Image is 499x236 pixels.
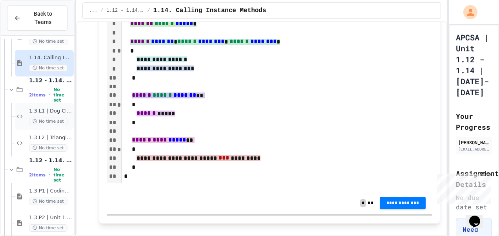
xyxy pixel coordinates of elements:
div: [EMAIL_ADDRESS][DOMAIN_NAME] [458,146,490,152]
span: / [100,7,103,14]
span: No time set [53,167,72,183]
span: 1.3.P2 | Unit 1 FRQ Practice [29,214,72,221]
span: 1.3.L2 | Triangle Class Lab [29,134,72,141]
span: No time set [29,38,67,45]
span: No time set [29,118,67,125]
span: Back to Teams [25,10,61,26]
span: 1.12 - 1.14. | Graded Labs [29,77,72,84]
span: ... [89,7,98,14]
span: • [49,92,50,98]
span: No time set [29,198,67,205]
iframe: chat widget [434,171,491,204]
h1: APCSA | Unit 1.12 - 1.14 | [DATE]-[DATE] [456,32,492,98]
iframe: chat widget [466,205,491,228]
span: 1.12 - 1.14. | Lessons and Notes [106,7,144,14]
span: 2 items [29,172,46,178]
span: 1.3.L1 | Dog Class Lab [29,108,72,114]
span: / [147,7,150,14]
span: 1.14. Calling Instance Methods [29,54,72,61]
span: No time set [29,224,67,232]
div: [PERSON_NAME] [PERSON_NAME] [458,139,490,146]
span: 2 items [29,93,46,98]
div: Chat with us now!Close [3,3,54,50]
span: 1.14. Calling Instance Methods [153,6,266,15]
button: Back to Teams [7,5,67,31]
h2: Assignment Details [456,168,492,190]
span: 1.3.P1 | Coding Practice 1b (1.7-1.15) [29,188,72,194]
span: No time set [53,87,72,103]
span: No time set [29,64,67,72]
span: 1.12 - 1.14. | Practice Labs [29,157,72,164]
div: My Account [455,3,479,21]
h2: Your Progress [456,111,492,133]
span: No time set [29,144,67,152]
span: • [49,172,50,178]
